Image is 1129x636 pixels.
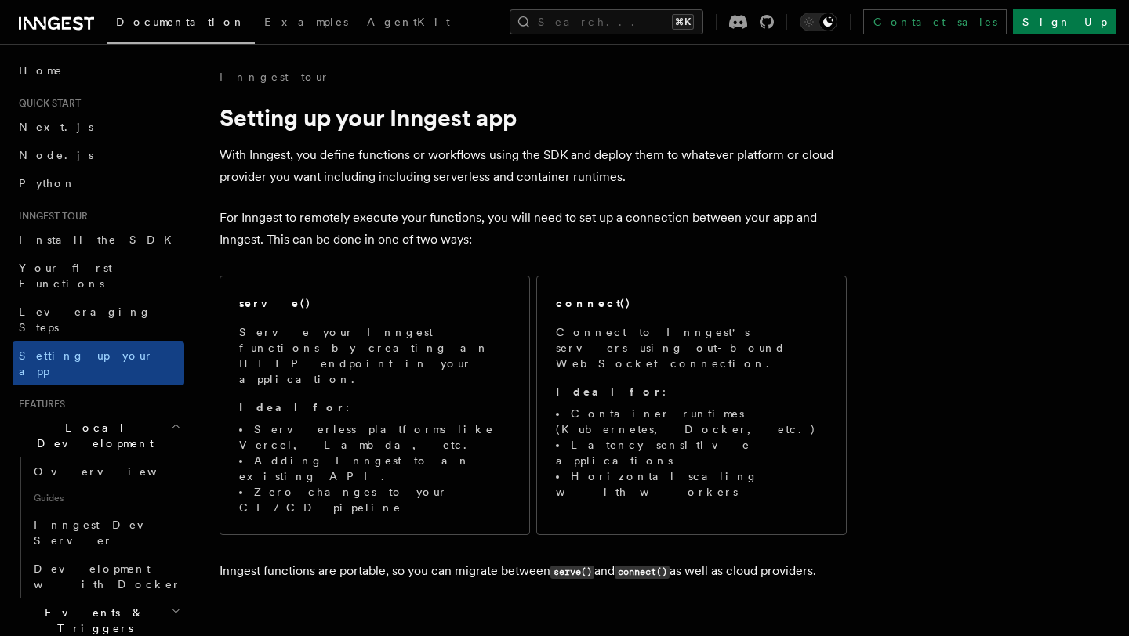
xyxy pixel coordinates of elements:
button: Local Development [13,414,184,457]
code: serve() [550,566,594,579]
li: Zero changes to your CI/CD pipeline [239,484,510,515]
span: Home [19,63,63,78]
p: With Inngest, you define functions or workflows using the SDK and deploy them to whatever platfor... [220,144,847,188]
span: Examples [264,16,348,28]
a: AgentKit [358,5,459,42]
strong: Ideal for [556,385,663,398]
button: Search...⌘K [510,9,703,34]
button: Toggle dark mode [800,13,837,31]
a: Your first Functions [13,254,184,298]
a: Inngest Dev Server [27,511,184,555]
a: connect()Connect to Inngest's servers using out-bound WebSocket connection.Ideal for:Container ru... [536,276,847,535]
kbd: ⌘K [672,14,694,30]
h2: serve() [239,295,311,311]
span: Install the SDK [19,233,181,246]
div: Local Development [13,457,184,598]
a: Next.js [13,113,184,141]
a: Install the SDK [13,226,184,254]
p: : [239,399,510,415]
span: Guides [27,486,184,511]
span: Events & Triggers [13,605,171,636]
span: AgentKit [367,16,450,28]
a: Home [13,56,184,85]
span: Your first Functions [19,262,112,290]
h1: Setting up your Inngest app [220,103,847,132]
span: Inngest tour [13,210,88,222]
p: : [556,384,827,399]
li: Latency sensitive applications [556,437,827,468]
a: Leveraging Steps [13,298,184,341]
span: Features [13,398,65,410]
h2: connect() [556,295,631,311]
p: Inngest functions are portable, so you can migrate between and as well as cloud providers. [220,560,847,583]
a: Overview [27,457,184,486]
span: Local Development [13,420,171,451]
span: Development with Docker [34,562,181,591]
span: Leveraging Steps [19,305,151,334]
span: Documentation [116,16,245,28]
a: serve()Serve your Inngest functions by creating an HTTP endpoint in your application.Ideal for:Se... [220,276,530,535]
strong: Ideal for [239,401,346,414]
a: Sign Up [1013,9,1116,34]
li: Serverless platforms like Vercel, Lambda, etc. [239,421,510,453]
span: Next.js [19,121,93,133]
li: Adding Inngest to an existing API. [239,453,510,484]
a: Examples [255,5,358,42]
p: For Inngest to remotely execute your functions, you will need to set up a connection between your... [220,207,847,251]
code: connect() [615,566,670,579]
a: Python [13,169,184,197]
a: Documentation [107,5,255,44]
span: Python [19,177,76,190]
span: Node.js [19,149,93,161]
a: Development with Docker [27,555,184,598]
span: Inngest Dev Server [34,519,168,547]
a: Contact sales [863,9,1007,34]
a: Setting up your app [13,341,184,385]
li: Container runtimes (Kubernetes, Docker, etc.) [556,406,827,437]
a: Inngest tour [220,69,329,85]
span: Overview [34,465,195,478]
p: Connect to Inngest's servers using out-bound WebSocket connection. [556,324,827,371]
span: Quick start [13,97,81,110]
li: Horizontal scaling with workers [556,468,827,500]
a: Node.js [13,141,184,169]
span: Setting up your app [19,349,154,378]
p: Serve your Inngest functions by creating an HTTP endpoint in your application. [239,324,510,387]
